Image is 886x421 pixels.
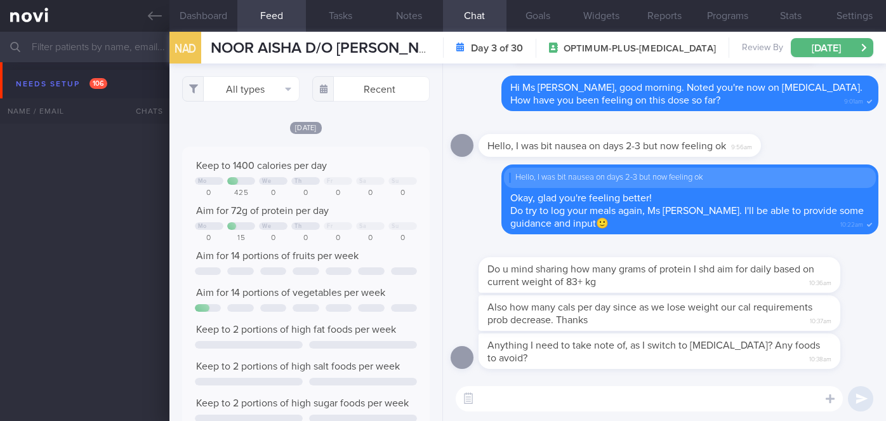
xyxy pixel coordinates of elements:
span: Aim for 72g of protein per day [196,206,329,216]
div: We [262,223,271,230]
span: Review By [742,43,783,54]
div: Mo [198,223,207,230]
span: 106 [89,78,107,89]
div: 0 [259,189,288,198]
strong: Day 3 of 30 [471,42,523,55]
button: [DATE] [791,38,873,57]
span: Also how many cals per day since as we lose weight our cal requirements prob decrease. Thanks [487,302,812,325]
div: Su [392,178,399,185]
div: Mo [198,178,207,185]
div: 0 [324,234,352,243]
span: OPTIMUM-PLUS-[MEDICAL_DATA] [564,43,716,55]
span: 10:38am [809,352,831,364]
div: 0 [291,189,320,198]
div: NAD [166,24,204,73]
span: 9:01am [844,94,863,106]
span: Aim for 14 portions of vegetables per week [196,288,385,298]
div: 0 [388,234,417,243]
span: Keep to 1400 calories per day [196,161,327,171]
span: Keep to 2 portions of high fat foods per week [196,324,396,335]
div: Chats [119,98,169,124]
div: 0 [195,189,223,198]
span: Keep to 2 portions of high salt foods per week [196,361,400,371]
span: 10:36am [809,276,831,288]
span: Anything I need to take note of, as I switch to [MEDICAL_DATA]? Any foods to avoid? [487,340,820,363]
button: All types [182,76,300,102]
span: Do u mind sharing how many grams of protein I shd aim for daily based on current weight of 83+ kg [487,264,814,287]
div: Fr [327,223,333,230]
div: Sa [359,178,366,185]
span: NOOR AISHA D/O [PERSON_NAME] [211,41,454,56]
span: Okay, glad you're feeling better! [510,193,652,203]
div: 0 [388,189,417,198]
span: 10:37am [810,314,831,326]
div: Hello, I was bit nausea on days 2-3 but now feeling ok [509,173,871,183]
div: 0 [324,189,352,198]
span: Keep to 2 portions of high sugar foods per week [196,398,409,408]
div: 0 [356,234,385,243]
div: Su [392,223,399,230]
span: Hi Ms [PERSON_NAME], good morning. Noted you're now on [MEDICAL_DATA]. How have you been feeling ... [510,83,863,105]
span: Hello, I was bit nausea on days 2-3 but now feeling ok [487,141,726,151]
div: Needs setup [13,76,110,93]
span: [DATE] [290,122,322,134]
div: 0 [259,234,288,243]
span: Aim for 14 portions of fruits per week [196,251,359,261]
div: 0 [291,234,320,243]
div: Fr [327,178,333,185]
div: 0 [356,189,385,198]
div: We [262,178,271,185]
div: 0 [195,234,223,243]
div: 15 [227,234,256,243]
span: 9:56am [731,140,752,152]
div: 425 [227,189,256,198]
div: Sa [359,223,366,230]
div: Th [294,223,301,230]
div: Th [294,178,301,185]
span: Do try to log your meals again, Ms [PERSON_NAME]. I'll be able to provide some guidance and input🙂 [510,206,864,229]
span: 10:22am [840,217,863,229]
